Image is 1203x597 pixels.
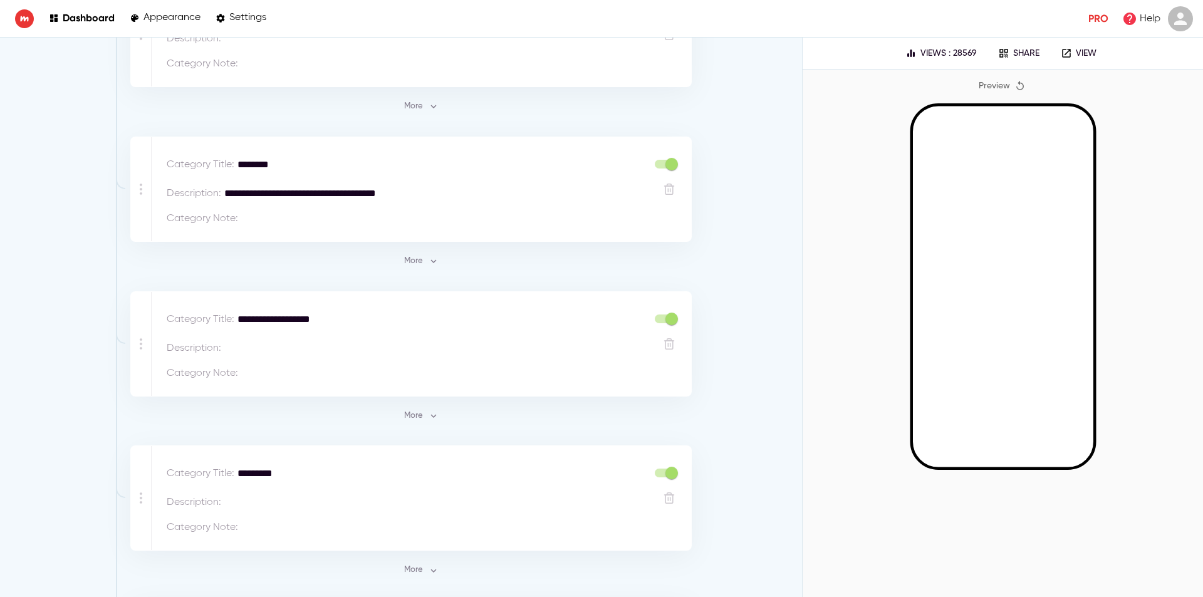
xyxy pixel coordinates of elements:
span: More [404,563,438,578]
p: Category Note : [167,211,238,226]
button: Share [989,44,1048,63]
p: Description : [167,495,221,510]
p: Appearance [143,12,200,24]
p: Settings [229,12,266,24]
button: More [401,97,441,117]
button: Delete [661,181,677,197]
iframe: Mobile Preview [913,106,1093,467]
p: Share [1013,48,1039,59]
span: More [404,254,438,269]
button: Delete [661,490,677,506]
span: More [404,409,438,423]
button: Delete [661,336,677,352]
p: Views : 28569 [920,48,977,59]
a: Dashboard [49,10,115,27]
p: Description : [167,341,221,356]
a: Help [1118,8,1164,30]
button: Views : 28569 [900,44,982,63]
p: Category Note : [167,56,238,71]
p: View [1076,48,1096,59]
button: More [401,561,441,580]
p: Category Note : [167,366,238,381]
button: More [401,252,441,271]
p: Help [1140,11,1160,26]
p: Description : [167,186,221,201]
p: Category Title : [167,466,234,481]
a: Settings [216,10,266,27]
p: Dashboard [63,12,115,24]
p: Pro [1088,11,1108,26]
p: Category Title : [167,157,234,172]
p: Category Note : [167,520,238,535]
a: View [1052,44,1105,63]
a: Appearance [130,10,200,27]
p: Category Title : [167,312,234,327]
span: More [404,100,438,114]
button: More [401,407,441,426]
p: Description : [167,31,221,46]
